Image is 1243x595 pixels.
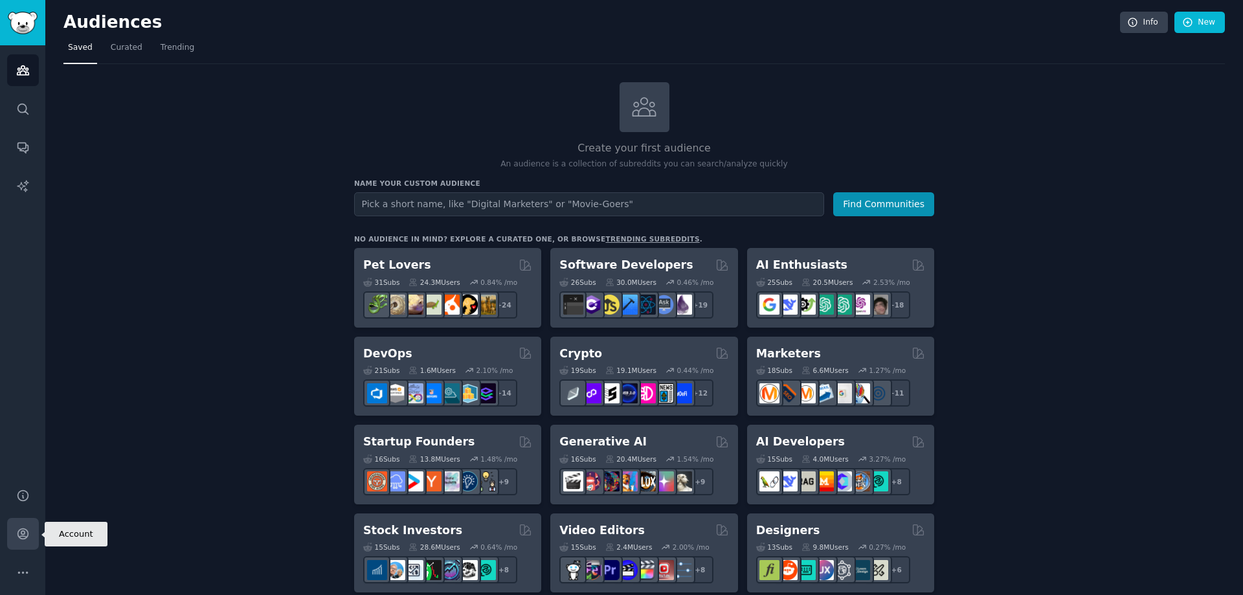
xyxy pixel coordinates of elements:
img: typography [759,560,779,580]
div: + 14 [490,379,517,407]
img: dividends [367,560,387,580]
div: 21 Sub s [363,366,399,375]
img: MistralAI [814,471,834,491]
img: finalcutpro [636,560,656,580]
div: + 8 [490,556,517,583]
div: 15 Sub s [559,543,596,552]
img: editors [581,560,601,580]
img: llmops [850,471,870,491]
img: UX_Design [868,560,888,580]
div: + 6 [883,556,910,583]
div: 2.4M Users [605,543,653,552]
img: bigseo [778,383,798,403]
img: ethfinance [563,383,583,403]
img: GoogleGeminiAI [759,295,779,315]
button: Find Communities [833,192,934,216]
a: trending subreddits [605,235,699,243]
img: platformengineering [440,383,460,403]
div: + 18 [883,291,910,319]
img: FluxAI [636,471,656,491]
img: learnjavascript [599,295,620,315]
div: 0.27 % /mo [869,543,906,552]
span: Saved [68,42,93,54]
img: chatgpt_prompts_ [832,295,852,315]
img: DevOpsLinks [421,383,442,403]
a: Info [1120,12,1168,34]
div: 24.3M Users [409,278,460,287]
h2: AI Enthusiasts [756,257,847,273]
img: StocksAndTrading [440,560,460,580]
img: turtle [421,295,442,315]
div: 25 Sub s [756,278,792,287]
img: swingtrading [458,560,478,580]
h2: Marketers [756,346,821,362]
div: 18 Sub s [756,366,792,375]
img: ycombinator [421,471,442,491]
div: + 19 [686,291,713,319]
img: CryptoNews [654,383,674,403]
img: Youtubevideo [654,560,674,580]
img: LangChain [759,471,779,491]
div: 0.46 % /mo [677,278,714,287]
img: ethstaker [599,383,620,403]
h2: Create your first audience [354,140,934,157]
div: + 8 [686,556,713,583]
img: aivideo [563,471,583,491]
img: AskMarketing [796,383,816,403]
h3: Name your custom audience [354,179,934,188]
img: gopro [563,560,583,580]
div: 1.27 % /mo [869,366,906,375]
img: logodesign [778,560,798,580]
img: OpenAIDev [850,295,870,315]
span: Curated [111,42,142,54]
div: 20.5M Users [801,278,853,287]
div: 3.27 % /mo [869,455,906,464]
img: Trading [421,560,442,580]
img: indiehackers [440,471,460,491]
h2: DevOps [363,346,412,362]
img: Emailmarketing [814,383,834,403]
img: 0xPolygon [581,383,601,403]
img: OnlineMarketing [868,383,888,403]
img: UI_Design [796,560,816,580]
img: AWS_Certified_Experts [385,383,405,403]
img: Forex [403,560,423,580]
h2: Pet Lovers [363,257,431,273]
img: AItoolsCatalog [796,295,816,315]
div: 15 Sub s [756,455,792,464]
div: 9.8M Users [801,543,849,552]
img: learndesign [850,560,870,580]
div: 0.64 % /mo [480,543,517,552]
div: 0.84 % /mo [480,278,517,287]
div: + 9 [490,468,517,495]
img: aws_cdk [458,383,478,403]
img: Docker_DevOps [403,383,423,403]
h2: Stock Investors [363,522,462,539]
div: 1.48 % /mo [480,455,517,464]
div: 26 Sub s [559,278,596,287]
img: elixir [672,295,692,315]
div: + 11 [883,379,910,407]
img: DeepSeek [778,295,798,315]
div: 20.4M Users [605,455,656,464]
img: software [563,295,583,315]
h2: AI Developers [756,434,845,450]
div: 2.10 % /mo [476,366,513,375]
img: googleads [832,383,852,403]
h2: Designers [756,522,820,539]
a: Trending [156,38,199,64]
img: chatgpt_promptDesign [814,295,834,315]
img: reactnative [636,295,656,315]
img: ValueInvesting [385,560,405,580]
a: Curated [106,38,147,64]
h2: Crypto [559,346,602,362]
img: deepdream [599,471,620,491]
img: VideoEditors [618,560,638,580]
img: DreamBooth [672,471,692,491]
div: 1.54 % /mo [677,455,714,464]
img: GummySearch logo [8,12,38,34]
div: 6.6M Users [801,366,849,375]
img: PetAdvice [458,295,478,315]
img: herpetology [367,295,387,315]
img: ArtificalIntelligence [868,295,888,315]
